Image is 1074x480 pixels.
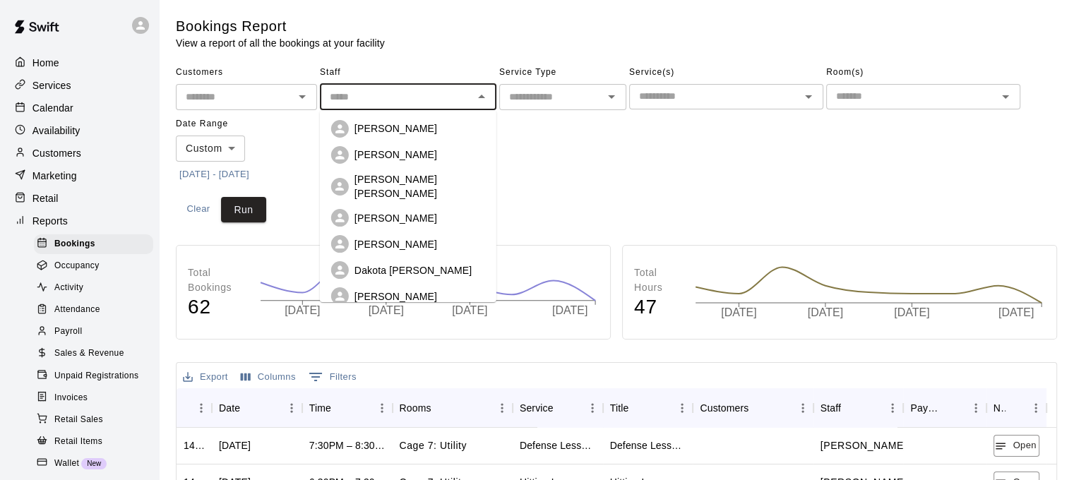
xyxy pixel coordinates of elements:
span: Bookings [54,237,95,251]
button: Menu [965,397,986,419]
div: Service [513,388,603,428]
div: Customers [693,388,813,428]
p: [PERSON_NAME] [354,289,437,304]
button: Menu [582,397,603,419]
div: Title [610,388,629,428]
p: Customers [32,146,81,160]
a: Customers [11,143,148,164]
button: Export [179,366,232,388]
button: Sort [184,398,203,418]
tspan: [DATE] [808,306,843,318]
a: Sales & Revenue [34,343,159,365]
a: Calendar [11,97,148,119]
tspan: [DATE] [998,306,1034,318]
a: Home [11,52,148,73]
button: Run [221,197,266,223]
button: Menu [882,397,903,419]
span: Retail Sales [54,413,103,427]
span: Room(s) [826,61,1020,84]
div: Customers [700,388,748,428]
span: Retail Items [54,435,102,449]
button: Menu [491,397,513,419]
button: Open [292,87,312,107]
tspan: [DATE] [285,304,320,316]
div: Wed, Sep 17, 2025 [219,438,251,452]
button: Sort [841,398,861,418]
button: Menu [281,397,302,419]
div: Title [603,388,693,428]
p: Retail [32,191,59,205]
button: Show filters [305,366,360,388]
span: Wallet [54,457,79,471]
div: WalletNew [34,454,153,474]
div: Occupancy [34,256,153,276]
a: Payroll [34,321,159,343]
button: Clear [176,197,221,223]
p: [PERSON_NAME] [354,237,437,251]
div: Staff [813,388,904,428]
button: Menu [191,397,212,419]
button: Select columns [237,366,299,388]
div: Payroll [34,322,153,342]
button: Open [996,87,1015,107]
button: Sort [554,398,573,418]
div: Defense Lesson [1 hour] [520,438,596,452]
button: [DATE] - [DATE] [176,164,253,186]
p: Cage 7: Utility [400,438,467,453]
div: Attendance [34,300,153,320]
button: Close [472,87,491,107]
button: Sort [945,398,965,418]
div: Sales & Revenue [34,344,153,364]
div: Unpaid Registrations [34,366,153,386]
button: Open [799,87,818,107]
button: Open [994,435,1039,457]
div: Defense Lesson [1 hour] [610,438,686,452]
p: Marketing [32,169,77,183]
p: Dakota [PERSON_NAME] [354,263,472,277]
span: Payroll [54,325,82,339]
div: Activity [34,278,153,298]
span: Occupancy [54,259,100,273]
button: Sort [331,398,351,418]
button: Menu [792,397,813,419]
tspan: [DATE] [552,304,587,316]
div: 1434101 [184,438,205,452]
p: [PERSON_NAME] [PERSON_NAME] [354,172,485,200]
p: Availability [32,124,80,138]
div: Time [302,388,393,428]
tspan: [DATE] [894,306,929,318]
a: Bookings [34,233,159,255]
a: Invoices [34,387,159,409]
div: Retail Sales [34,410,153,430]
a: Activity [34,277,159,299]
a: Reports [11,210,148,232]
div: Payment [910,388,945,428]
h4: 47 [634,295,681,320]
div: Notes [986,388,1046,428]
button: Sort [748,398,768,418]
a: Unpaid Registrations [34,365,159,387]
div: Retail Items [34,432,153,452]
h4: 62 [188,295,246,320]
span: Activity [54,281,83,295]
span: Unpaid Registrations [54,369,138,383]
p: Home [32,56,59,70]
div: Service [520,388,554,428]
div: Marketing [11,165,148,186]
div: ID [177,388,212,428]
span: Invoices [54,391,88,405]
a: Availability [11,120,148,141]
p: [PERSON_NAME] [354,148,437,162]
div: Invoices [34,388,153,408]
tspan: [DATE] [452,304,487,316]
div: Custom [176,136,245,162]
a: Occupancy [34,255,159,277]
div: Services [11,75,148,96]
p: [PERSON_NAME] [354,211,437,225]
div: Rooms [393,388,513,428]
p: Total Bookings [188,265,246,295]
